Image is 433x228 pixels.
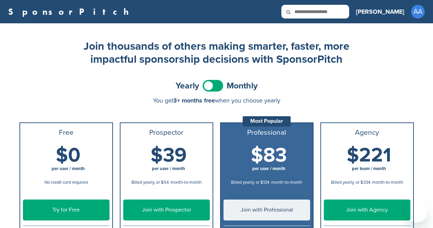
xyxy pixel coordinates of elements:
[243,116,291,127] div: Most Popular
[44,180,88,185] span: No credit card required
[170,180,202,185] span: month-to-month
[23,129,110,137] h3: Free
[271,180,302,185] span: month-to-month
[406,201,428,223] iframe: Button to launch messaging window
[123,200,210,220] a: Join with Prospector
[324,200,410,220] a: Join with Agency
[152,166,185,171] span: per user / month
[231,180,269,185] span: Billed yearly, or $134
[23,200,110,220] a: Try for Free
[356,7,404,16] h3: [PERSON_NAME]
[347,143,391,167] span: $221
[356,4,404,19] a: [PERSON_NAME]
[372,180,403,185] span: month-to-month
[224,129,310,137] h3: Professional
[224,200,310,220] a: Join with Professional
[352,166,386,171] span: per team / month
[227,82,258,90] span: Monthly
[123,129,210,137] h3: Prospector
[20,97,414,104] div: You get when you choose yearly
[411,5,425,19] span: AA
[173,97,215,104] span: 3+ months free
[8,7,133,16] a: SponsorPitch
[151,143,187,167] span: $39
[251,143,287,167] span: $83
[324,129,410,137] h3: Agency
[131,180,169,185] span: Billed yearly, or $54
[52,166,85,171] span: per user / month
[56,143,80,167] span: $0
[176,82,199,90] span: Yearly
[80,40,354,66] h2: Join thousands of others making smarter, faster, more impactful sponsorship decisions with Sponso...
[331,180,370,185] span: Billed yearly, or $334
[252,166,285,171] span: per user / month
